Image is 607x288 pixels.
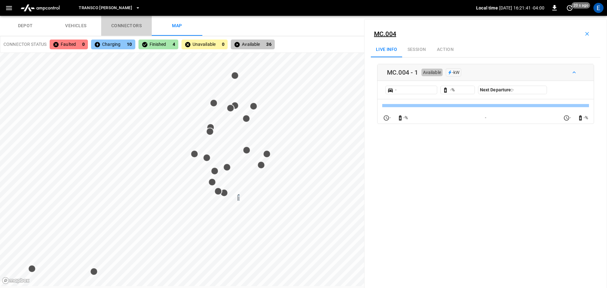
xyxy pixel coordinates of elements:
[485,114,486,121] div: -
[210,99,218,107] div: Map marker
[380,114,394,121] p: -
[266,41,271,48] p: 36
[207,124,215,132] div: Map marker
[250,102,258,110] div: Map marker
[572,2,590,9] span: 20 s ago
[185,41,216,48] p: Unavailable
[191,150,199,158] div: Map marker
[238,196,239,197] div: 1
[152,16,202,36] a: map
[53,41,76,48] p: Faulted
[450,87,455,93] p: - %
[127,41,132,48] p: 10
[79,4,132,12] span: Transco [PERSON_NAME]
[203,154,211,162] div: Map marker
[222,41,224,48] p: 0
[211,167,219,175] div: Map marker
[476,5,498,11] p: Local time
[446,68,461,77] div: - kW
[243,146,251,154] div: Map marker
[227,104,235,112] div: Map marker
[82,41,85,48] p: 0
[206,128,214,136] div: Map marker
[480,87,512,93] b: Next Departure :
[257,161,265,169] div: Map marker
[371,42,402,57] button: Live info
[234,41,260,48] p: Available
[223,163,231,171] div: Map marker
[421,69,443,76] div: Available
[374,30,396,38] a: MC.004
[593,3,604,13] div: profile-icon
[208,178,216,186] div: Map marker
[394,114,411,121] p: - %
[263,150,271,158] div: Map marker
[560,114,574,121] p: -
[574,114,591,121] p: - %
[238,195,239,196] p: 004
[220,189,228,197] div: Map marker
[28,265,36,273] div: Map marker
[2,277,30,284] a: Mapbox homepage
[51,16,101,36] a: vehicles
[232,192,244,198] div: Map marker
[90,268,98,276] div: Map marker
[3,41,46,48] p: CONNECTOR STATUS
[231,102,239,110] div: Map marker
[101,16,152,36] a: connectors
[395,87,396,93] p: -
[142,41,166,48] p: Finished
[387,67,418,77] h6: MC.004 - 1
[18,2,62,14] img: ampcontrol.io logo
[214,187,222,195] div: Map marker
[371,42,600,57] div: vehicle submenus tabs
[565,3,575,13] button: set refresh interval
[76,2,143,14] button: Transco [PERSON_NAME]
[94,41,120,48] p: Charging
[173,41,175,48] p: 4
[478,86,547,94] div: -
[242,115,250,123] div: Map marker
[231,72,239,80] div: Map marker
[499,5,544,11] p: [DATE] 16:21:41 -04:00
